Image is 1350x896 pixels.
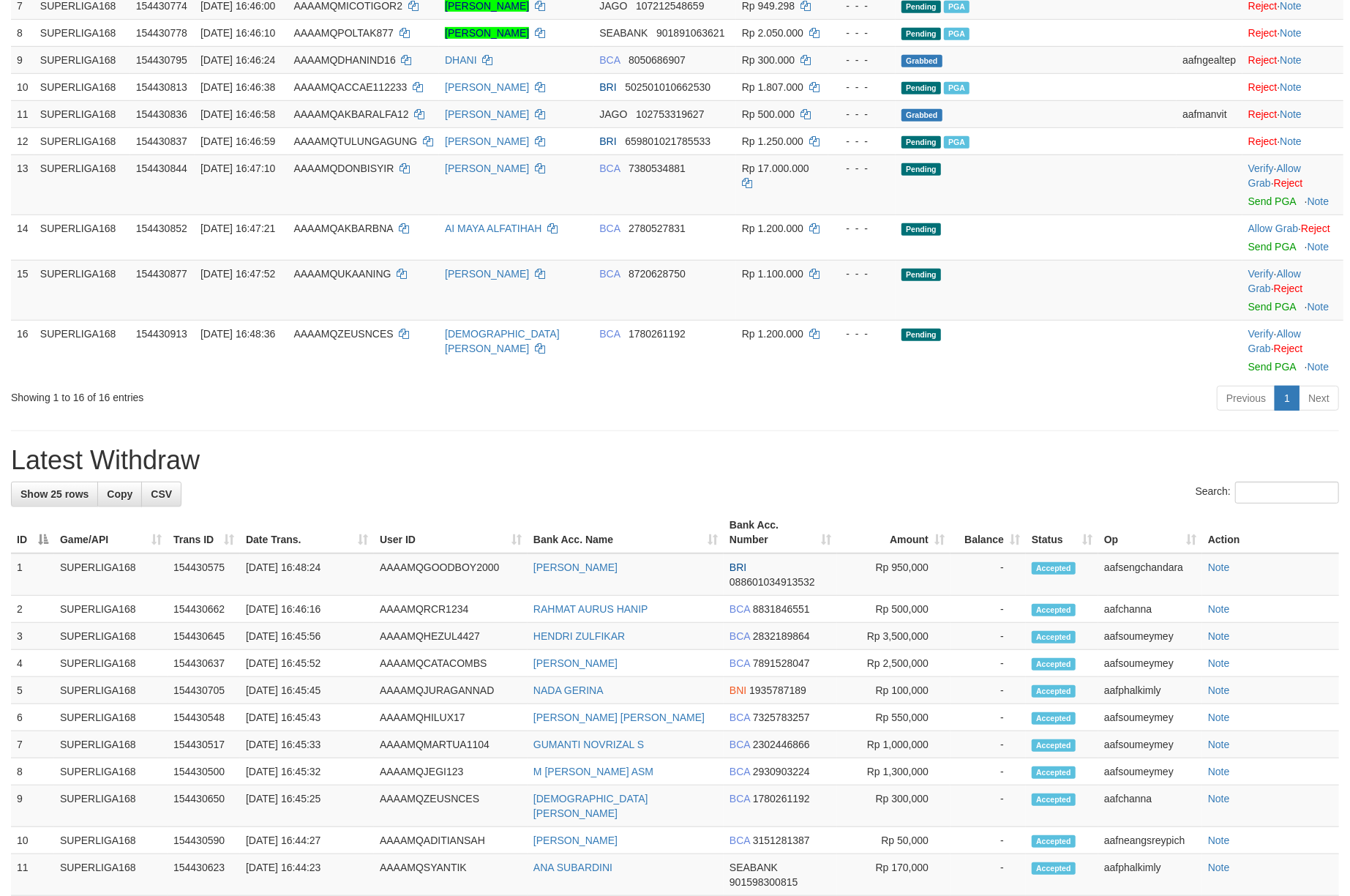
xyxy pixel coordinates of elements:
[599,54,620,66] span: BCA
[445,135,529,147] a: [PERSON_NAME]
[11,260,34,320] td: 15
[1248,27,1278,39] a: Reject
[1208,684,1230,696] a: Note
[1248,163,1301,189] span: ·
[200,268,275,280] span: [DATE] 16:47:52
[1248,241,1296,253] a: Send PGA
[200,81,275,93] span: [DATE] 16:46:38
[656,27,724,39] span: Copy 901891063621 to clipboard
[168,553,240,596] td: 154430575
[742,163,809,174] span: Rp 17.000.000
[837,623,950,650] td: Rp 3,500,000
[533,657,618,669] a: [PERSON_NAME]
[1098,731,1202,758] td: aafsoumeymey
[97,482,142,507] a: Copy
[730,630,750,642] span: BCA
[599,81,616,93] span: BRI
[240,731,374,758] td: [DATE] 16:45:33
[1242,100,1343,127] td: ·
[136,135,187,147] span: 154430837
[11,127,34,154] td: 12
[753,766,810,777] span: Copy 2930903224 to clipboard
[944,28,970,40] span: Marked by aafsengchandara
[168,512,240,553] th: Trans ID: activate to sort column ascending
[200,328,275,340] span: [DATE] 16:48:36
[1032,562,1076,575] span: Accepted
[599,108,627,120] span: JAGO
[1032,766,1076,779] span: Accepted
[200,27,275,39] span: [DATE] 16:46:10
[11,623,54,650] td: 3
[54,650,168,677] td: SUPERLIGA168
[11,19,34,46] td: 8
[34,73,130,100] td: SUPERLIGA168
[1248,268,1274,280] a: Verify
[730,712,750,723] span: BCA
[200,163,275,174] span: [DATE] 16:47:10
[1098,553,1202,596] td: aafsengchandara
[1248,163,1301,189] a: Allow Grab
[1248,163,1274,174] a: Verify
[1098,650,1202,677] td: aafsoumeymey
[11,596,54,623] td: 2
[1274,283,1303,294] a: Reject
[141,482,181,507] a: CSV
[136,27,187,39] span: 154430778
[136,328,187,340] span: 154430913
[901,329,941,341] span: Pending
[730,603,750,615] span: BCA
[533,835,618,846] a: [PERSON_NAME]
[11,154,34,214] td: 13
[950,677,1026,704] td: -
[54,827,168,854] td: SUPERLIGA168
[901,28,941,40] span: Pending
[445,223,541,234] a: AI MAYA ALFATIHAH
[20,488,89,500] span: Show 25 rows
[1098,677,1202,704] td: aafphalkimly
[445,27,529,39] a: [PERSON_NAME]
[34,320,130,380] td: SUPERLIGA168
[834,161,890,176] div: - - -
[1275,386,1300,411] a: 1
[730,684,746,696] span: BNI
[834,221,890,236] div: - - -
[950,650,1026,677] td: -
[11,827,54,854] td: 10
[1177,100,1242,127] td: aafmanvit
[11,677,54,704] td: 5
[240,785,374,827] td: [DATE] 16:45:25
[1242,154,1343,214] td: · ·
[533,630,625,642] a: HENDRI ZULFIKAR
[168,677,240,704] td: 154430705
[901,109,942,122] span: Grabbed
[136,81,187,93] span: 154430813
[1248,328,1301,354] span: ·
[11,650,54,677] td: 4
[1248,328,1274,340] a: Verify
[599,135,616,147] span: BRI
[837,512,950,553] th: Amount: activate to sort column ascending
[1299,386,1339,411] a: Next
[1026,512,1098,553] th: Status: activate to sort column ascending
[901,269,941,281] span: Pending
[168,704,240,731] td: 154430548
[834,326,890,341] div: - - -
[1235,482,1339,504] input: Search:
[742,54,795,66] span: Rp 300.000
[168,650,240,677] td: 154430637
[533,684,604,696] a: NADA GERINA
[34,100,130,127] td: SUPERLIGA168
[11,446,1339,475] h1: Latest Withdraw
[54,731,168,758] td: SUPERLIGA168
[1248,135,1278,147] a: Reject
[54,785,168,827] td: SUPERLIGA168
[837,650,950,677] td: Rp 2,500,000
[1242,19,1343,46] td: ·
[1098,758,1202,785] td: aafsoumeymey
[1208,835,1230,846] a: Note
[753,739,810,750] span: Copy 2302446866 to clipboard
[1032,739,1076,752] span: Accepted
[136,268,187,280] span: 154430877
[1208,603,1230,615] a: Note
[168,623,240,650] td: 154430645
